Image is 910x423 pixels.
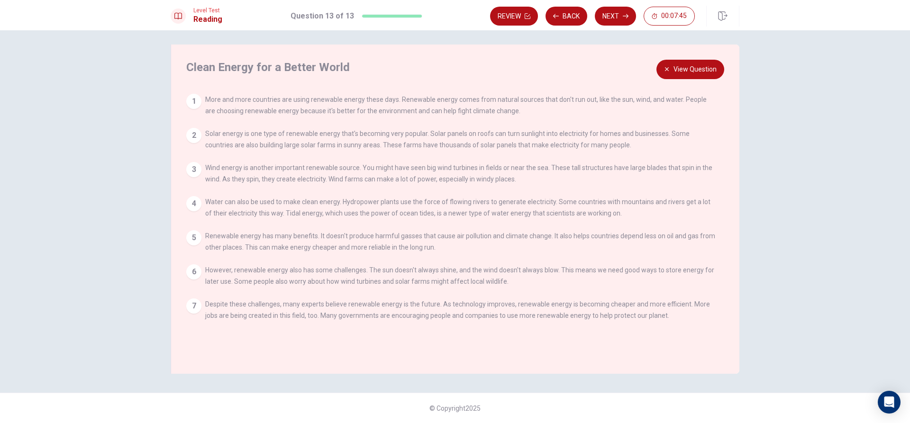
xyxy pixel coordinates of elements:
span: Wind energy is another important renewable source. You might have seen big wind turbines in field... [205,164,712,183]
div: 1 [186,94,201,109]
div: 5 [186,230,201,245]
span: 00:07:45 [661,12,687,20]
button: 00:07:45 [644,7,695,26]
div: 4 [186,196,201,211]
span: Despite these challenges, many experts believe renewable energy is the future. As technology impr... [205,300,710,319]
h1: Question 13 of 13 [291,10,354,22]
span: Solar energy is one type of renewable energy that's becoming very popular. Solar panels on roofs ... [205,130,690,149]
div: 2 [186,128,201,143]
h1: Reading [193,14,222,25]
div: 6 [186,264,201,279]
span: Renewable energy has many benefits. It doesn't produce harmful gasses that cause air pollution an... [205,232,715,251]
div: 7 [186,298,201,314]
span: Level Test [193,7,222,14]
button: Back [546,7,587,26]
span: More and more countries are using renewable energy these days. Renewable energy comes from natura... [205,96,707,115]
span: However, renewable energy also has some challenges. The sun doesn't always shine, and the wind do... [205,266,714,285]
h4: Clean Energy for a Better World [186,60,714,75]
button: Next [595,7,636,26]
span: © Copyright 2025 [429,405,481,412]
button: View Question [656,60,724,79]
span: Water can also be used to make clean energy. Hydropower plants use the force of flowing rivers to... [205,198,710,217]
button: Review [490,7,538,26]
div: 3 [186,162,201,177]
div: Open Intercom Messenger [878,391,901,414]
